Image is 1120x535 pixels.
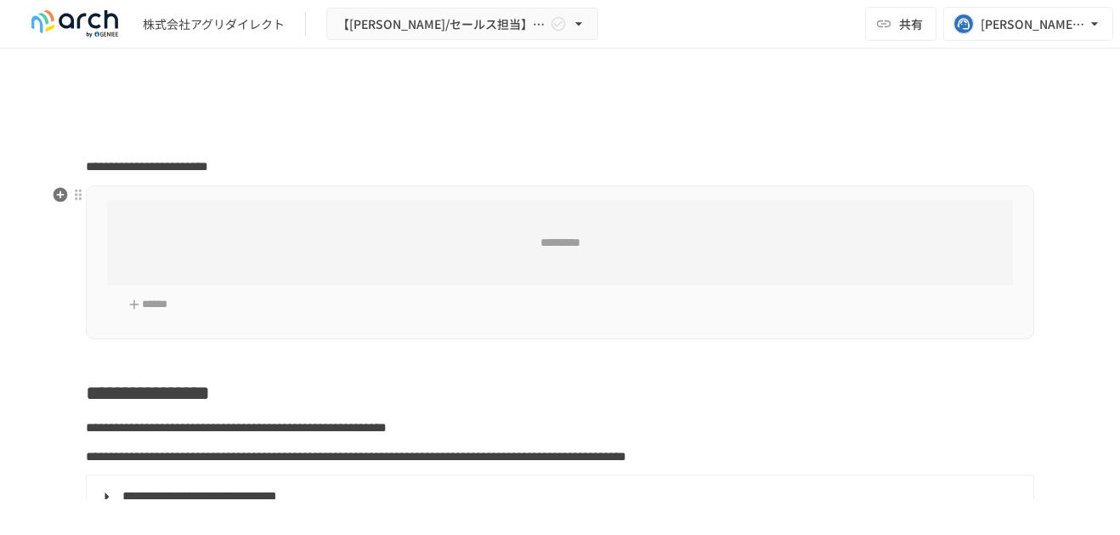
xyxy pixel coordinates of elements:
button: [PERSON_NAME][EMAIL_ADDRESS][DOMAIN_NAME] [943,7,1113,41]
img: logo-default@2x-9cf2c760.svg [20,10,129,37]
button: 【[PERSON_NAME]/セールス担当】株式会社アグリダイレクト様_初期設定サポート [326,8,598,41]
div: [PERSON_NAME][EMAIL_ADDRESS][DOMAIN_NAME] [981,14,1086,35]
span: 【[PERSON_NAME]/セールス担当】株式会社アグリダイレクト様_初期設定サポート [337,14,546,35]
span: 共有 [899,14,923,33]
div: 株式会社アグリダイレクト [143,15,285,33]
button: 共有 [865,7,936,41]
